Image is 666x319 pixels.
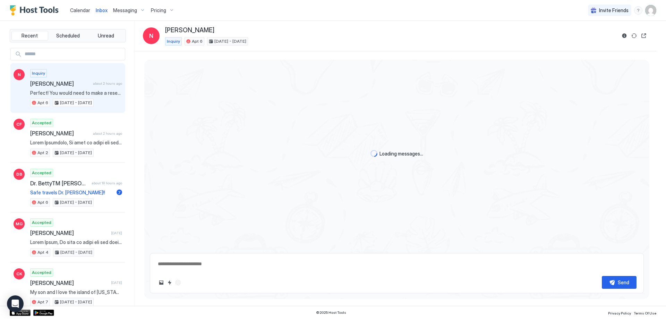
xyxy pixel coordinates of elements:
span: Lorem Ipsum, Do sita co adipi eli sed doeiusmo tem INCI UTL Etdol Magn/Aliqu Enimadmin ve qui Nos... [30,239,122,245]
button: Send [602,276,637,289]
span: Scheduled [56,33,80,39]
span: Safe travels Dr. [PERSON_NAME]!! [30,190,114,196]
span: 7 [118,190,121,195]
span: [DATE] - [DATE] [214,38,246,44]
span: Calendar [70,7,90,13]
span: Accepted [32,269,51,276]
span: Apt 4 [37,249,49,255]
span: N [18,72,21,78]
span: Inquiry [32,70,45,76]
span: Perfect! You would need to make a reservation in the link above (and just let this inquiry expire). [30,90,122,96]
button: Upload image [157,278,165,287]
span: [PERSON_NAME] [30,80,90,87]
span: Inbox [96,7,108,13]
span: [DATE] - [DATE] [60,199,92,205]
div: menu [634,6,642,15]
span: Privacy Policy [608,311,631,315]
a: Privacy Policy [608,309,631,316]
button: Quick reply [165,278,174,287]
span: Inquiry [167,38,180,44]
a: Inbox [96,7,108,14]
input: Input Field [22,48,125,60]
button: Scheduled [50,31,86,41]
div: tab-group [10,29,126,42]
div: Open Intercom Messenger [7,295,24,312]
a: Terms Of Use [634,309,656,316]
span: CK [16,271,22,277]
span: [PERSON_NAME] [30,130,90,137]
div: loading [370,150,377,157]
span: CF [16,121,22,127]
a: Google Play Store [33,310,54,316]
a: App Store [10,310,31,316]
span: Pricing [151,7,166,14]
span: about 18 hours ago [92,181,122,185]
a: Calendar [70,7,90,14]
span: Apt 6 [192,38,203,44]
span: Apt 6 [37,199,48,205]
button: Sync reservation [630,32,638,40]
span: Dr. BettyTM [PERSON_NAME] [30,180,89,187]
span: Unread [98,33,114,39]
span: Lorem Ipsumdolo, Si amet co adipi eli sed doeiusmo tem INCI UTL Etdol Magn/Aliqu Enimadmin ve qui... [30,140,122,146]
a: Host Tools Logo [10,5,62,16]
span: Accepted [32,170,51,176]
span: [DATE] - [DATE] [60,100,92,106]
span: about 2 hours ago [93,81,122,86]
span: [DATE] [111,280,122,285]
span: [PERSON_NAME] [30,229,108,236]
span: Invite Friends [599,7,629,14]
span: Accepted [32,219,51,226]
span: DB [16,171,22,177]
span: Messaging [113,7,137,14]
button: Unread [87,31,124,41]
div: Send [618,279,629,286]
div: User profile [645,5,656,16]
span: © 2025 Host Tools [316,310,346,315]
span: N [149,32,153,40]
span: Recent [22,33,38,39]
span: [PERSON_NAME] [165,26,214,34]
span: [DATE] - [DATE] [60,249,92,255]
span: My son and I love the island of [US_STATE]. We stayed in [GEOGRAPHIC_DATA] with friends that live... [30,289,122,295]
button: Reservation information [620,32,629,40]
button: Recent [11,31,48,41]
button: Open reservation [640,32,648,40]
span: Terms Of Use [634,311,656,315]
span: Apt 7 [37,299,48,305]
span: [DATE] - [DATE] [60,299,92,305]
span: about 2 hours ago [93,131,122,136]
span: [DATE] [111,231,122,235]
span: Accepted [32,120,51,126]
span: [PERSON_NAME] [30,279,108,286]
span: MG [16,221,23,227]
span: Loading messages... [379,151,423,157]
span: [DATE] - [DATE] [60,150,92,156]
span: Apt 6 [37,100,48,106]
span: Apt 2 [37,150,48,156]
